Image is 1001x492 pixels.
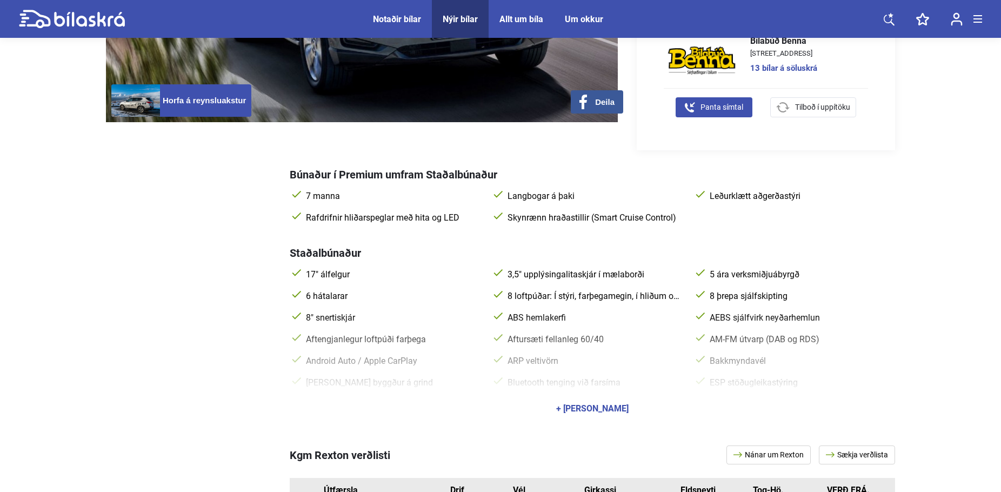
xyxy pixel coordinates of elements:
span: Deila [595,97,615,107]
span: Langbogar á þaki [505,191,682,202]
a: Notaðir bílar [373,14,421,24]
span: Leðurklætt aðgerðastýri [708,191,884,202]
span: Skynrænn hraðastillir (Smart Cruise Control) [505,212,682,223]
a: Allt um bíla [499,14,543,24]
a: Sækja verðlista [819,446,895,464]
span: 17" álfelgur [304,269,481,280]
span: 6 hátalarar [304,291,481,302]
button: Deila [571,90,623,114]
img: user-login.svg [951,12,963,26]
span: Panta símtal [700,102,743,113]
a: Nýir bílar [443,14,478,24]
span: Bílabúð Benna [750,37,817,45]
button: Horfa á reynsluakstur [111,84,251,117]
span: Rafdrifnir hliðarspeglar með hita og LED [304,212,481,223]
a: Nánar um Rexton [726,446,811,464]
span: Tilboð í uppítöku [795,102,850,113]
span: 8 þrepa sjálfskipting [708,291,884,302]
span: 3,5" upplýsingalitaskjár í mælaborði [505,269,682,280]
img: arrow.svg [733,452,745,457]
span: Horfa á reynsluakstur [163,96,246,105]
a: Um okkur [565,14,603,24]
img: arrow.svg [826,452,837,457]
span: [STREET_ADDRESS] [750,50,817,57]
span: 8 loftpúðar: Í stýri, farþegamegin, í hliðum og fyrir hné ökumanns [505,291,682,302]
span: Kgm Rexton verðlisti [290,449,390,462]
span: 5 ára verksmiðjuábyrgð [708,269,884,280]
span: Búnaður í Premium umfram Staðalbúnaður [290,168,497,181]
span: Staðalbúnaður [290,247,361,260]
a: 13 bílar á söluskrá [750,64,817,72]
div: + [PERSON_NAME] [556,404,629,413]
span: 7 manna [304,191,481,202]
